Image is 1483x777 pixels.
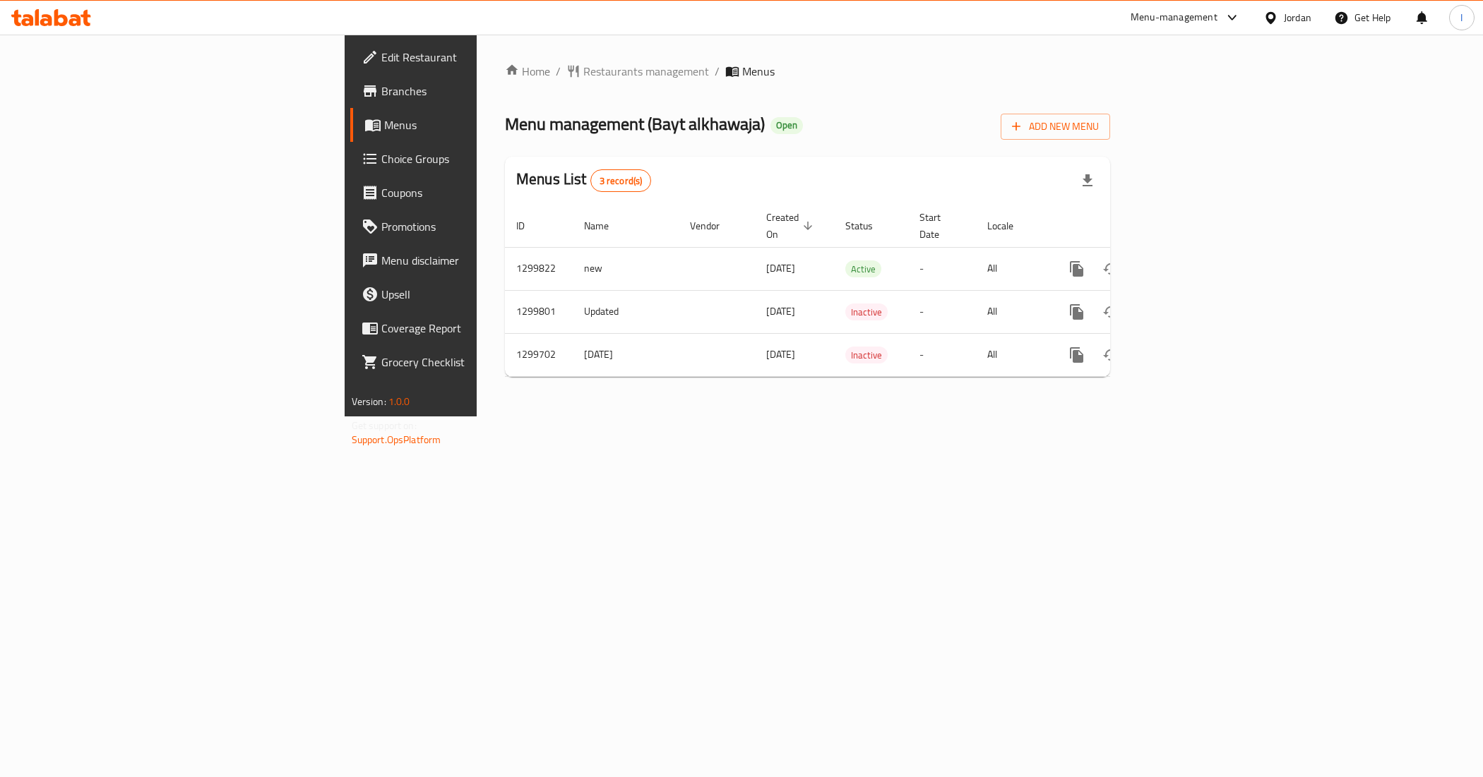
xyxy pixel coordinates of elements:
span: Vendor [690,217,738,234]
li: / [715,63,720,80]
span: Coverage Report [381,320,581,337]
a: Grocery Checklist [350,345,592,379]
a: Coupons [350,176,592,210]
div: Total records count [590,169,652,192]
span: Branches [381,83,581,100]
span: I [1460,10,1463,25]
td: Updated [573,290,679,333]
span: Restaurants management [583,63,709,80]
span: Name [584,217,627,234]
h2: Menus List [516,169,651,192]
span: Inactive [845,304,888,320]
span: Add New Menu [1012,118,1099,135]
button: Change Status [1094,252,1128,286]
span: [DATE] [766,259,795,277]
button: more [1060,338,1094,372]
span: Coupons [381,184,581,201]
a: Support.OpsPlatform [352,430,441,449]
a: Edit Restaurant [350,40,592,74]
button: Change Status [1094,338,1128,372]
td: [DATE] [573,333,679,376]
span: Get support on: [352,416,417,435]
span: 3 record(s) [591,174,651,188]
span: 1.0.0 [388,392,410,411]
span: Locale [987,217,1032,234]
a: Menus [350,108,592,142]
td: All [976,290,1049,333]
td: new [573,247,679,290]
a: Menu disclaimer [350,243,592,277]
span: ID [516,217,543,234]
span: Created On [766,209,817,243]
span: Active [845,261,881,277]
button: Change Status [1094,295,1128,329]
button: more [1060,252,1094,286]
table: enhanced table [505,205,1207,377]
span: Menu disclaimer [381,252,581,269]
td: - [908,290,976,333]
td: All [976,247,1049,290]
span: Menu management ( Bayt alkhawaja ) [505,108,765,140]
a: Choice Groups [350,142,592,176]
span: [DATE] [766,345,795,363]
a: Restaurants management [566,63,709,80]
span: Edit Restaurant [381,49,581,66]
span: Menus [384,116,581,133]
div: Jordan [1284,10,1311,25]
span: Upsell [381,286,581,303]
th: Actions [1049,205,1207,248]
td: - [908,247,976,290]
div: Menu-management [1131,9,1217,26]
td: All [976,333,1049,376]
a: Coverage Report [350,311,592,345]
button: more [1060,295,1094,329]
span: Open [770,119,803,131]
td: - [908,333,976,376]
span: Status [845,217,891,234]
span: Promotions [381,218,581,235]
span: Inactive [845,347,888,363]
span: Start Date [919,209,959,243]
span: [DATE] [766,302,795,320]
nav: breadcrumb [505,63,1110,80]
a: Upsell [350,277,592,311]
span: Grocery Checklist [381,354,581,371]
button: Add New Menu [1001,114,1110,140]
span: Choice Groups [381,150,581,167]
span: Menus [742,63,775,80]
a: Branches [350,74,592,108]
span: Version: [352,392,386,411]
a: Promotions [350,210,592,243]
div: Export file [1071,164,1104,198]
div: Open [770,117,803,134]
